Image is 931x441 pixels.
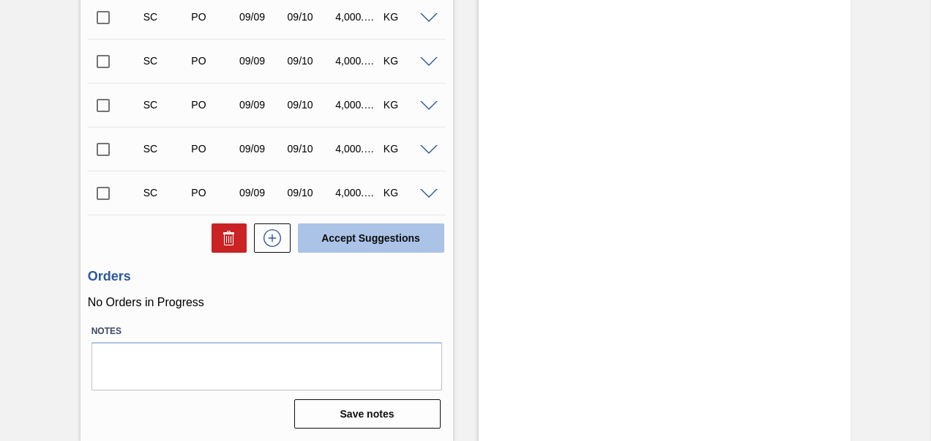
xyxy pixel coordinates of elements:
div: Suggestion Created [140,99,191,111]
div: 09/09/2025 [236,143,287,155]
div: Purchase order [187,11,239,23]
div: Suggestion Created [140,187,191,199]
div: KG [380,143,431,155]
div: 4,000.000 [332,99,383,111]
div: Purchase order [187,99,239,111]
div: Suggestion Created [140,143,191,155]
div: 4,000.000 [332,55,383,67]
div: 09/09/2025 [236,187,287,199]
div: Suggestion Created [140,11,191,23]
div: Purchase order [187,143,239,155]
div: KG [380,11,431,23]
button: Save notes [294,399,441,429]
div: Delete Suggestions [204,223,247,253]
div: 09/09/2025 [236,99,287,111]
h3: Orders [88,269,446,284]
div: 09/09/2025 [236,55,287,67]
p: No Orders in Progress [88,296,446,309]
div: 09/10/2025 [284,11,335,23]
div: 09/10/2025 [284,99,335,111]
div: 09/10/2025 [284,143,335,155]
div: 09/09/2025 [236,11,287,23]
div: 09/10/2025 [284,55,335,67]
div: 4,000.000 [332,187,383,199]
div: New suggestion [247,223,291,253]
div: 4,000.000 [332,143,383,155]
label: Notes [91,321,442,342]
div: Suggestion Created [140,55,191,67]
div: 09/10/2025 [284,187,335,199]
div: KG [380,55,431,67]
div: 4,000.000 [332,11,383,23]
div: KG [380,99,431,111]
div: Purchase order [187,55,239,67]
button: Accept Suggestions [298,223,444,253]
div: KG [380,187,431,199]
div: Accept Suggestions [291,222,446,254]
div: Purchase order [187,187,239,199]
